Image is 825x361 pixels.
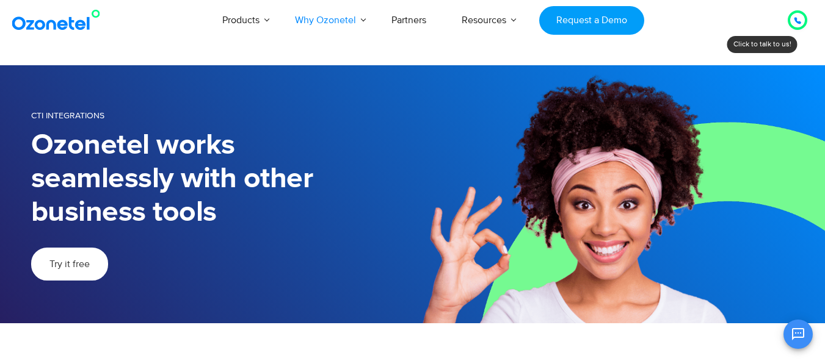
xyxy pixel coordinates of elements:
a: Try it free [31,248,108,281]
span: CTI Integrations [31,110,104,121]
span: Try it free [49,259,90,269]
h1: Ozonetel works seamlessly with other business tools [31,129,413,229]
a: Request a Demo [539,6,644,35]
button: Open chat [783,320,813,349]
